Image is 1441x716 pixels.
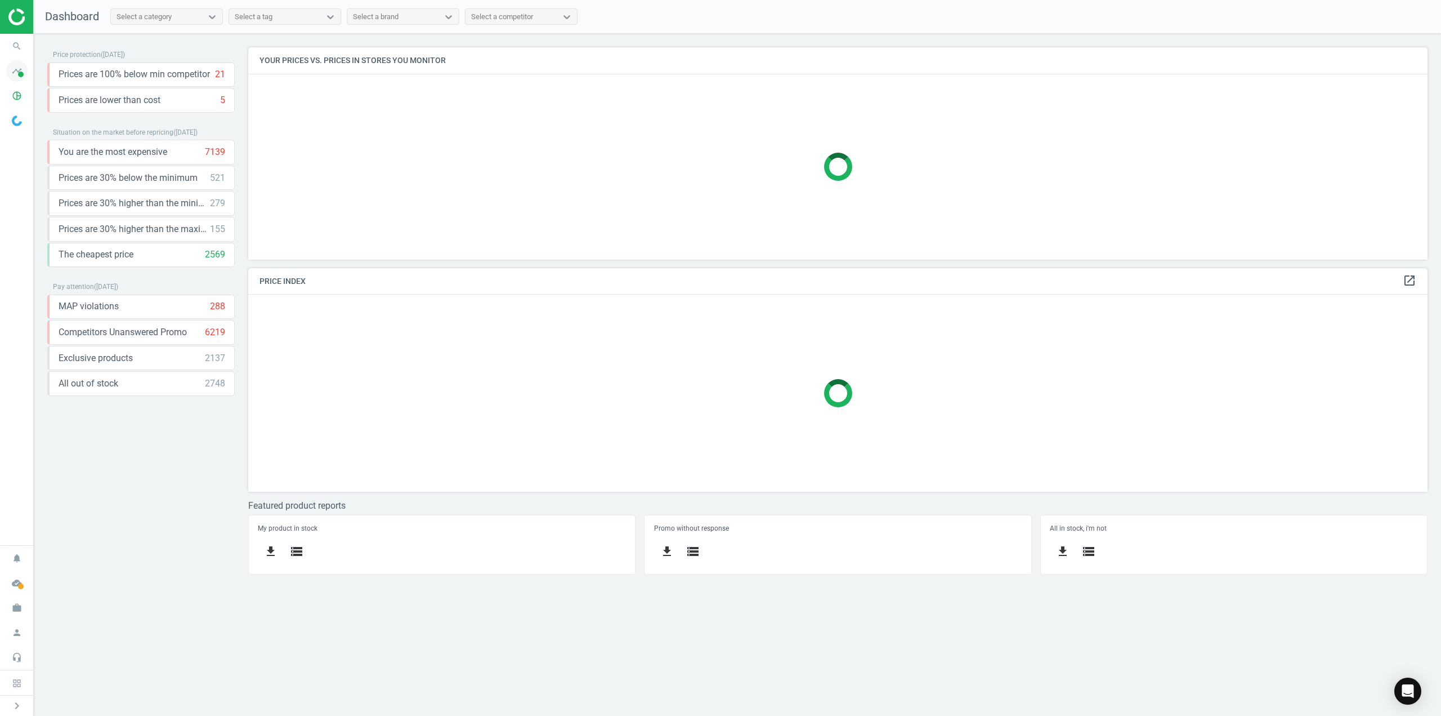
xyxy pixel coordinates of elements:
div: Select a competitor [471,12,533,22]
span: Prices are 30% higher than the minimum [59,197,210,210]
span: ( [DATE] ) [173,128,198,136]
div: 2569 [205,248,225,261]
i: get_app [264,545,278,558]
h5: My product in stock [258,524,626,532]
div: Open Intercom Messenger [1394,678,1421,705]
span: Prices are 100% below min competitor [59,68,210,81]
div: 288 [210,300,225,313]
h3: Featured product reports [248,500,1427,511]
a: open_in_new [1403,274,1416,288]
i: headset_mic [6,647,28,668]
div: 5 [220,94,225,106]
i: cloud_done [6,572,28,594]
div: Select a tag [235,12,272,22]
button: storage [1076,539,1102,565]
i: work [6,597,28,619]
i: person [6,622,28,643]
span: Situation on the market before repricing [53,128,173,136]
i: storage [686,545,700,558]
div: Select a brand [353,12,399,22]
span: Prices are 30% below the minimum [59,172,198,184]
span: You are the most expensive [59,146,167,158]
div: 2137 [205,352,225,364]
h5: Promo without response [654,524,1022,532]
i: notifications [6,548,28,569]
span: Prices are 30% higher than the maximal [59,223,210,235]
div: 155 [210,223,225,235]
div: 7139 [205,146,225,158]
button: chevron_right [3,699,31,713]
button: get_app [654,539,680,565]
i: storage [290,545,303,558]
i: chevron_right [10,699,24,713]
span: Prices are lower than cost [59,94,160,106]
span: MAP violations [59,300,119,313]
i: pie_chart_outlined [6,85,28,106]
span: ( [DATE] ) [101,51,125,59]
div: Select a category [117,12,172,22]
span: Competitors Unanswered Promo [59,326,187,339]
span: ( [DATE] ) [94,283,118,291]
img: ajHJNr6hYgQAAAAASUVORK5CYII= [8,8,88,25]
div: 521 [210,172,225,184]
h4: Price Index [248,268,1427,295]
i: open_in_new [1403,274,1416,287]
span: Pay attention [53,283,94,291]
button: storage [284,539,310,565]
button: get_app [1050,539,1076,565]
div: 21 [215,68,225,81]
span: The cheapest price [59,248,133,261]
div: 279 [210,197,225,210]
i: timeline [6,60,28,82]
span: Price protection [53,51,101,59]
i: search [6,35,28,57]
div: 2748 [205,377,225,390]
div: 6219 [205,326,225,339]
button: storage [680,539,706,565]
span: Dashboard [45,10,99,23]
i: get_app [1056,545,1069,558]
button: get_app [258,539,284,565]
h4: Your prices vs. prices in stores you monitor [248,47,1427,74]
span: Exclusive products [59,352,133,364]
i: get_app [660,545,674,558]
i: storage [1082,545,1095,558]
img: wGWNvw8QSZomAAAAABJRU5ErkJggg== [12,115,22,126]
h5: All in stock, i'm not [1050,524,1418,532]
span: All out of stock [59,377,118,390]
